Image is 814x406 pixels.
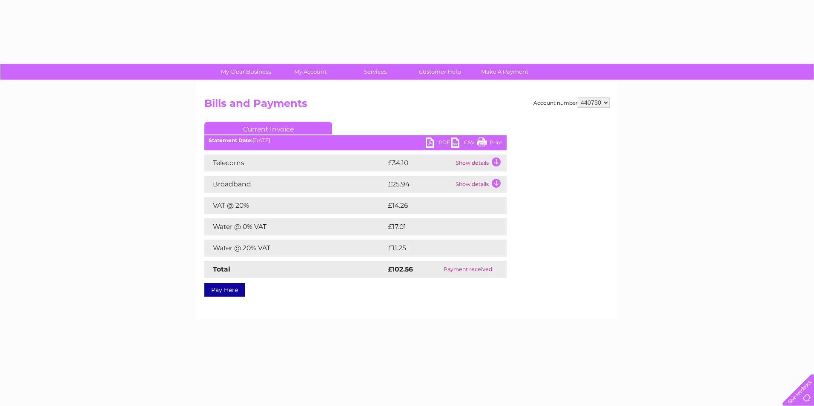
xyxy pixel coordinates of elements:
td: VAT @ 20% [204,197,386,214]
td: Water @ 0% VAT [204,218,386,235]
a: Pay Here [204,283,245,297]
td: £34.10 [386,154,453,172]
td: Telecoms [204,154,386,172]
a: Current Invoice [204,122,332,134]
td: Water @ 20% VAT [204,240,386,257]
a: Make A Payment [470,64,540,80]
td: Payment received [429,261,507,278]
td: Show details [453,176,507,193]
strong: £102.56 [388,265,413,273]
td: £11.25 [386,240,487,257]
strong: Total [213,265,230,273]
td: Show details [453,154,507,172]
a: Services [340,64,410,80]
td: £25.94 [386,176,453,193]
td: £14.26 [386,197,489,214]
div: Account number [533,97,610,108]
td: Broadband [204,176,386,193]
a: Print [477,137,502,150]
h2: Bills and Payments [204,97,610,114]
a: My Clear Business [211,64,281,80]
a: PDF [426,137,451,150]
b: Statement Date: [209,137,252,143]
div: [DATE] [204,137,507,143]
a: Customer Help [405,64,475,80]
a: My Account [275,64,346,80]
td: £17.01 [386,218,487,235]
a: CSV [451,137,477,150]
